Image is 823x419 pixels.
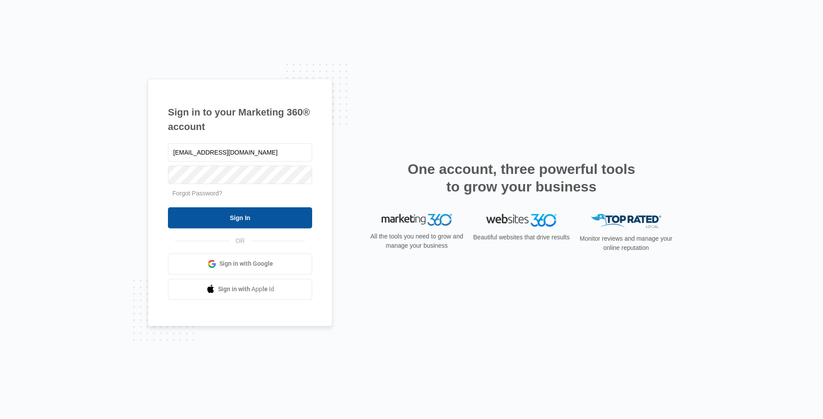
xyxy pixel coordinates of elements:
a: Forgot Password? [172,190,222,197]
p: Beautiful websites that drive results [472,233,571,242]
img: Marketing 360 [382,214,452,226]
p: Monitor reviews and manage your online reputation [577,234,675,253]
input: Sign In [168,207,312,228]
img: Websites 360 [486,214,557,227]
a: Sign in with Google [168,253,312,275]
a: Sign in with Apple Id [168,279,312,300]
img: Top Rated Local [591,214,661,228]
h1: Sign in to your Marketing 360® account [168,105,312,134]
span: Sign in with Apple Id [218,285,274,294]
span: OR [229,236,251,246]
span: Sign in with Google [219,259,273,268]
input: Email [168,143,312,162]
p: All the tools you need to grow and manage your business [368,232,466,250]
h2: One account, three powerful tools to grow your business [405,160,638,195]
